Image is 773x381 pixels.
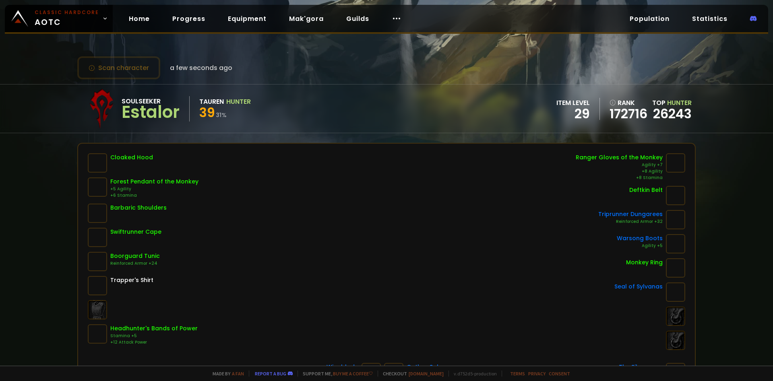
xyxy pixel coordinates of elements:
[576,162,663,168] div: Agility +7
[378,371,444,377] span: Checkout
[340,10,376,27] a: Guilds
[170,63,232,73] span: a few seconds ago
[110,276,153,284] div: Trapper's Shirt
[510,371,525,377] a: Terms
[629,186,663,194] div: Deftkin Belt
[610,108,647,120] a: 172716
[619,363,663,371] div: The Silencer
[549,371,570,377] a: Consent
[686,10,734,27] a: Statistics
[407,363,447,371] div: Outlaw Sabre
[110,192,198,199] div: +6 Stamina
[88,276,107,295] img: item-127
[88,324,107,344] img: item-15351
[110,252,160,260] div: Boorguard Tunic
[626,258,663,267] div: Monkey Ring
[667,98,692,107] span: Hunter
[666,234,685,253] img: item-16977
[110,324,198,333] div: Headhunter's Bands of Power
[598,210,663,218] div: Triprunner Dungarees
[35,9,99,16] small: Classic Hardcore
[623,10,676,27] a: Population
[88,228,107,247] img: item-6745
[88,153,107,173] img: item-1280
[88,204,107,223] img: item-5964
[666,186,685,205] img: item-16659
[614,282,663,291] div: Seal of Sylvanas
[576,168,663,175] div: +8 Agility
[199,97,224,107] div: Tauren
[232,371,244,377] a: a fan
[122,106,180,118] div: Estalor
[110,204,167,212] div: Barbaric Shoulders
[110,260,160,267] div: Reinforced Armor +24
[666,282,685,302] img: item-6414
[556,108,590,120] div: 29
[122,96,180,106] div: Soulseeker
[666,258,685,278] img: item-6748
[5,5,113,32] a: Classic HardcoreAOTC
[216,111,227,119] small: 31 %
[110,228,161,236] div: Swiftrunner Cape
[110,186,198,192] div: +5 Agility
[122,10,156,27] a: Home
[576,153,663,162] div: Ranger Gloves of the Monkey
[653,105,692,123] a: 26243
[255,371,286,377] a: Report a bug
[610,98,647,108] div: rank
[449,371,497,377] span: v. d752d5 - production
[283,10,330,27] a: Mak'gora
[409,371,444,377] a: [DOMAIN_NAME]
[652,98,692,108] div: Top
[35,9,99,28] span: AOTC
[110,339,198,346] div: +12 Attack Power
[208,371,244,377] span: Made by
[110,333,198,339] div: Stamina +5
[598,218,663,225] div: Reinforced Armor +32
[77,56,160,79] button: Scan character
[617,243,663,249] div: Agility +5
[221,10,273,27] a: Equipment
[556,98,590,108] div: item level
[88,252,107,271] img: item-17005
[88,177,107,197] img: item-12040
[226,97,251,107] div: Hunter
[199,103,215,122] span: 39
[576,175,663,181] div: +8 Stamina
[666,153,685,173] img: item-7480
[327,363,358,371] div: Wingblade
[110,153,153,162] div: Cloaked Hood
[298,371,373,377] span: Support me,
[166,10,212,27] a: Progress
[528,371,546,377] a: Privacy
[110,177,198,186] div: Forest Pendant of the Monkey
[333,371,373,377] a: Buy me a coffee
[617,234,663,243] div: Warsong Boots
[666,210,685,229] img: item-9624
